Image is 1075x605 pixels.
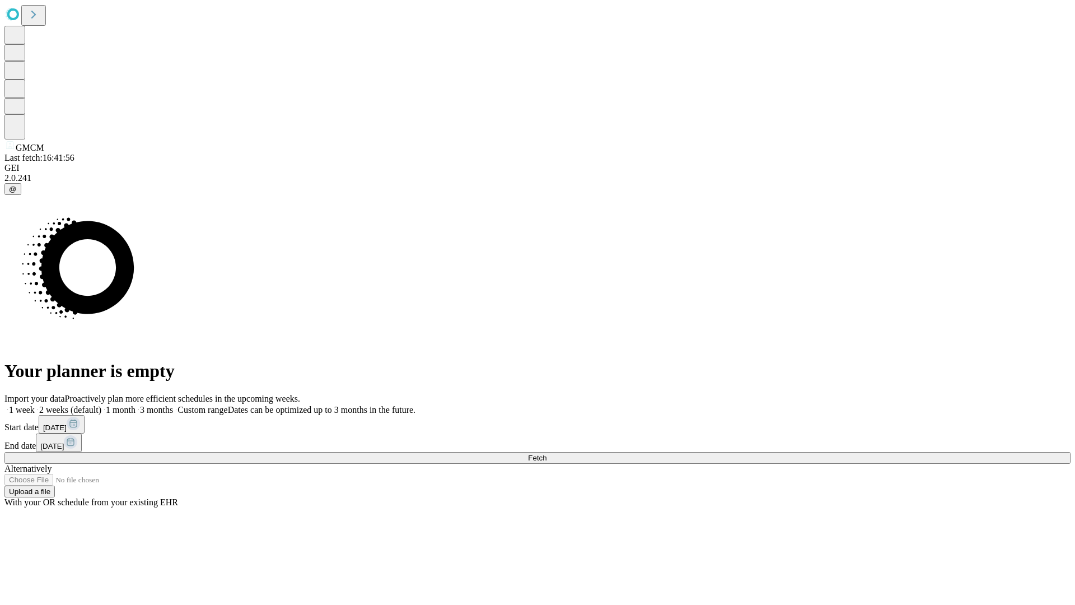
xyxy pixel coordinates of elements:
[65,394,300,403] span: Proactively plan more efficient schedules in the upcoming weeks.
[4,163,1071,173] div: GEI
[4,183,21,195] button: @
[106,405,135,415] span: 1 month
[4,394,65,403] span: Import your data
[40,442,64,450] span: [DATE]
[16,143,44,152] span: GMCM
[39,415,85,434] button: [DATE]
[228,405,415,415] span: Dates can be optimized up to 3 months in the future.
[4,173,1071,183] div: 2.0.241
[39,405,101,415] span: 2 weeks (default)
[140,405,173,415] span: 3 months
[4,434,1071,452] div: End date
[528,454,546,462] span: Fetch
[4,415,1071,434] div: Start date
[4,153,74,162] span: Last fetch: 16:41:56
[4,497,178,507] span: With your OR schedule from your existing EHR
[4,361,1071,381] h1: Your planner is empty
[4,452,1071,464] button: Fetch
[177,405,227,415] span: Custom range
[36,434,82,452] button: [DATE]
[43,424,67,432] span: [DATE]
[9,405,35,415] span: 1 week
[4,464,52,473] span: Alternatively
[9,185,17,193] span: @
[4,486,55,497] button: Upload a file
